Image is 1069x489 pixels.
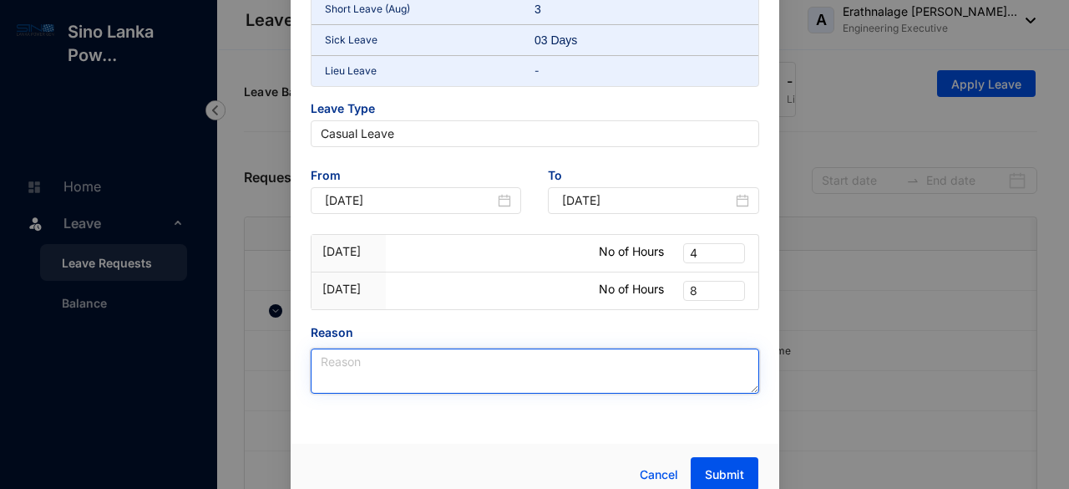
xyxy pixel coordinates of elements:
textarea: Reason [311,349,759,394]
div: 3 [534,1,605,18]
span: 8 [690,282,738,300]
span: Submit [705,466,744,483]
span: From [311,167,522,187]
p: [DATE] [322,281,375,298]
label: Reason [311,323,365,342]
input: End Date [562,191,732,210]
p: Lieu Leave [325,63,535,79]
span: 4 [690,244,738,262]
p: - [534,63,745,79]
p: No of Hours [599,281,664,298]
span: To [548,167,759,187]
span: Cancel [640,466,678,484]
p: [DATE] [322,243,375,260]
p: No of Hours [599,243,664,260]
div: 03 Days [534,32,605,48]
input: Start Date [325,191,495,210]
span: Casual Leave [321,121,749,146]
p: Sick Leave [325,32,535,48]
span: Leave Type [311,100,759,120]
p: Short Leave (Aug) [325,1,535,18]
